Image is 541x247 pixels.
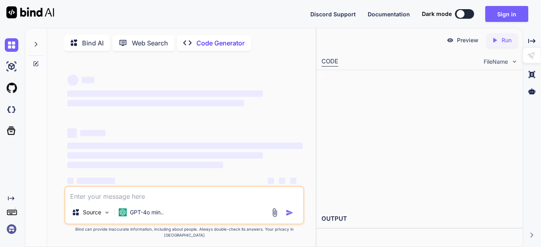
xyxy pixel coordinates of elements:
[119,208,127,216] img: GPT-4o mini
[317,210,522,228] h2: OUTPUT
[270,208,279,217] img: attachment
[279,178,285,184] span: ‌
[485,6,528,22] button: Sign in
[104,209,110,216] img: Pick Models
[321,57,338,67] div: CODE
[5,81,18,95] img: githubLight
[83,208,101,216] p: Source
[67,100,244,106] span: ‌
[82,38,104,48] p: Bind AI
[5,38,18,52] img: chat
[484,58,508,66] span: FileName
[67,128,77,138] span: ‌
[447,37,454,44] img: preview
[6,6,54,18] img: Bind AI
[196,38,245,48] p: Code Generator
[82,77,94,83] span: ‌
[502,36,512,44] p: Run
[132,38,168,48] p: Web Search
[67,152,263,159] span: ‌
[422,10,452,18] span: Dark mode
[310,11,356,18] span: Discord Support
[368,10,410,18] button: Documentation
[130,208,164,216] p: GPT-4o min..
[67,143,303,149] span: ‌
[368,11,410,18] span: Documentation
[310,10,356,18] button: Discord Support
[5,222,18,236] img: signin
[67,162,223,168] span: ‌
[64,226,304,238] p: Bind can provide inaccurate information, including about people. Always double-check its answers....
[5,103,18,116] img: darkCloudIdeIcon
[290,178,296,184] span: ‌
[457,36,478,44] p: Preview
[67,178,74,184] span: ‌
[77,178,115,184] span: ‌
[268,178,274,184] span: ‌
[286,209,294,217] img: icon
[511,58,518,65] img: chevron down
[67,90,263,97] span: ‌
[67,74,78,86] span: ‌
[5,60,18,73] img: ai-studio
[80,130,106,136] span: ‌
